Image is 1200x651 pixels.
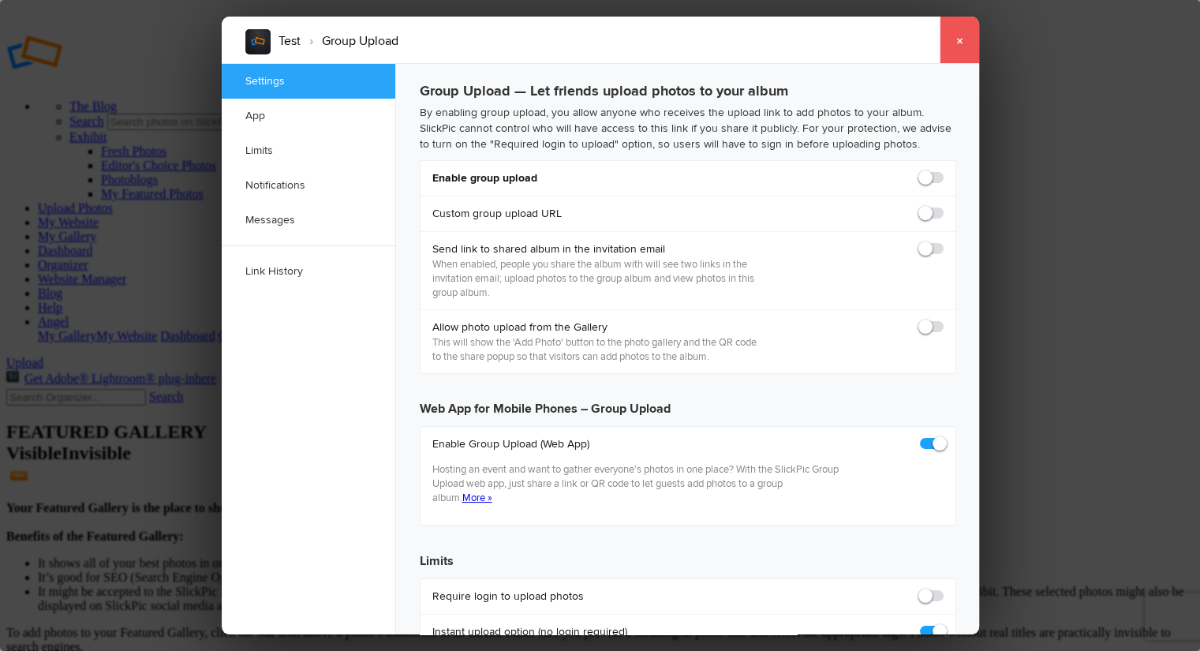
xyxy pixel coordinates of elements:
a: Limits [222,133,395,168]
h3: Limits [420,539,956,571]
li: Test [279,28,301,54]
b: Allow photo upload from the Gallery [432,320,764,335]
p: When enabled, people you share the album with will see two links in the invitation email; upload ... [432,257,764,300]
b: Custom group upload URL [432,206,562,222]
b: Require login to upload photos [432,589,584,604]
a: × [940,17,979,64]
a: Settings [222,64,395,99]
p: This will show the 'Add Photo' button to the photo gallery and the QR code to the share popup so ... [432,335,764,364]
b: Enable group upload [432,170,537,186]
p: Hosting an event and want to gather everyone’s photos in one place? With the SlickPic Group Uploa... [432,462,841,505]
a: Link History [222,254,395,289]
h3: Group Upload — Let friends upload photos to your album [420,77,956,105]
a: Messages [222,203,395,238]
b: Send link to shared album in the invitation email [432,241,764,257]
a: Notifications [222,168,395,203]
li: Group Upload [301,28,398,54]
a: App [222,99,395,133]
a: More » [462,492,492,504]
h3: Web App for Mobile Phones – Group Upload [420,387,956,418]
b: Instant upload option (no login required) [432,624,627,640]
p: By enabling group upload, you allow anyone who receives the upload link to add photos to your alb... [420,105,956,152]
img: album_sample.webp [245,29,271,54]
b: Enable Group Upload (Web App) [432,436,841,452]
